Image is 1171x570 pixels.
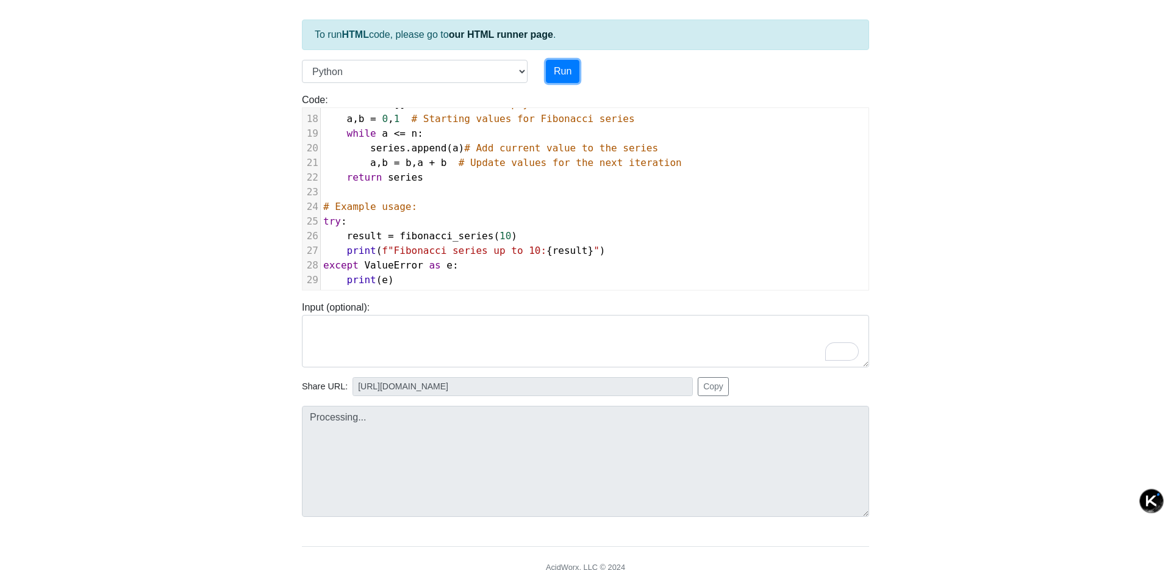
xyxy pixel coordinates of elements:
[449,29,553,40] a: our HTML runner page
[303,229,320,244] div: 26
[323,157,682,168] span: , ,
[303,156,320,170] div: 21
[302,315,869,367] textarea: To enrich screen reader interactions, please activate Accessibility in Grammarly extension settings
[303,126,320,141] div: 19
[553,245,588,256] span: result
[347,113,353,124] span: a
[394,113,400,124] span: 1
[323,215,347,227] span: :
[323,215,341,227] span: try
[347,171,382,183] span: return
[453,142,459,154] span: a
[364,259,423,271] span: ValueError
[370,113,376,124] span: =
[593,245,600,256] span: "
[303,258,320,273] div: 28
[347,274,376,286] span: print
[382,128,388,139] span: a
[459,157,682,168] span: # Update values for the next iteration
[406,157,412,168] span: b
[303,185,320,200] div: 23
[323,245,606,256] span: ( { } )
[303,200,320,214] div: 24
[353,377,693,396] input: No share available yet
[388,230,394,242] span: =
[323,274,394,286] span: ( )
[323,128,423,139] span: :
[323,201,417,212] span: # Example usage:
[323,259,359,271] span: except
[293,300,878,367] div: Input (optional):
[303,214,320,229] div: 25
[303,170,320,185] div: 22
[382,274,388,286] span: e
[303,141,320,156] div: 20
[323,142,658,154] span: . ( )
[429,157,435,168] span: +
[394,128,406,139] span: <=
[382,245,546,256] span: f"Fibonacci series up to 10:
[412,113,635,124] span: # Starting values for Fibonacci series
[303,112,320,126] div: 18
[302,20,869,50] div: To run code, please go to .
[417,157,423,168] span: a
[399,230,493,242] span: fibonacci_series
[446,259,453,271] span: e
[382,157,388,168] span: b
[347,230,382,242] span: result
[546,60,579,83] button: Run
[342,29,368,40] strong: HTML
[500,230,511,242] span: 10
[382,113,388,124] span: 0
[359,113,365,124] span: b
[412,142,447,154] span: append
[412,128,418,139] span: n
[303,273,320,287] div: 29
[302,380,348,394] span: Share URL:
[347,245,376,256] span: print
[370,142,406,154] span: series
[323,259,459,271] span: :
[464,142,658,154] span: # Add current value to the series
[429,259,440,271] span: as
[347,128,376,139] span: while
[323,230,517,242] span: ( )
[370,157,376,168] span: a
[698,377,729,396] button: Copy
[441,157,447,168] span: b
[394,157,400,168] span: =
[303,244,320,258] div: 27
[293,93,878,290] div: Code:
[323,113,635,124] span: , ,
[388,171,423,183] span: series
